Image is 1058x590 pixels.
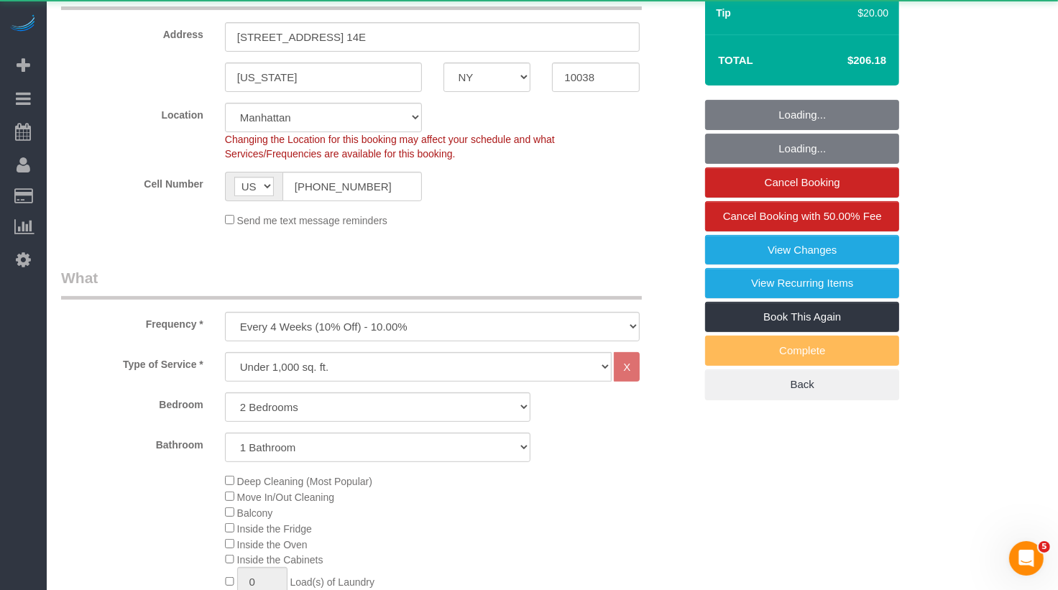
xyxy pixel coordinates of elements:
[705,302,899,332] a: Book This Again
[847,6,888,20] div: $20.00
[1009,541,1044,576] iframe: Intercom live chat
[705,235,899,265] a: View Changes
[716,6,731,20] label: Tip
[237,539,308,550] span: Inside the Oven
[9,14,37,34] img: Automaid Logo
[50,172,214,191] label: Cell Number
[1039,541,1050,553] span: 5
[50,22,214,42] label: Address
[61,267,642,300] legend: What
[705,167,899,198] a: Cancel Booking
[237,554,323,566] span: Inside the Cabinets
[50,312,214,331] label: Frequency *
[804,55,886,67] h4: $206.18
[225,134,555,160] span: Changing the Location for this booking may affect your schedule and what Services/Frequencies are...
[705,201,899,231] a: Cancel Booking with 50.00% Fee
[705,268,899,298] a: View Recurring Items
[552,63,640,92] input: Zip Code
[290,576,375,588] span: Load(s) of Laundry
[225,63,422,92] input: City
[50,433,214,452] label: Bathroom
[282,172,422,201] input: Cell Number
[237,492,334,503] span: Move In/Out Cleaning
[237,215,387,226] span: Send me text message reminders
[50,352,214,372] label: Type of Service *
[237,507,273,519] span: Balcony
[50,103,214,122] label: Location
[723,210,882,222] span: Cancel Booking with 50.00% Fee
[50,392,214,412] label: Bedroom
[718,54,753,66] strong: Total
[237,476,372,487] span: Deep Cleaning (Most Popular)
[705,369,899,400] a: Back
[237,523,312,535] span: Inside the Fridge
